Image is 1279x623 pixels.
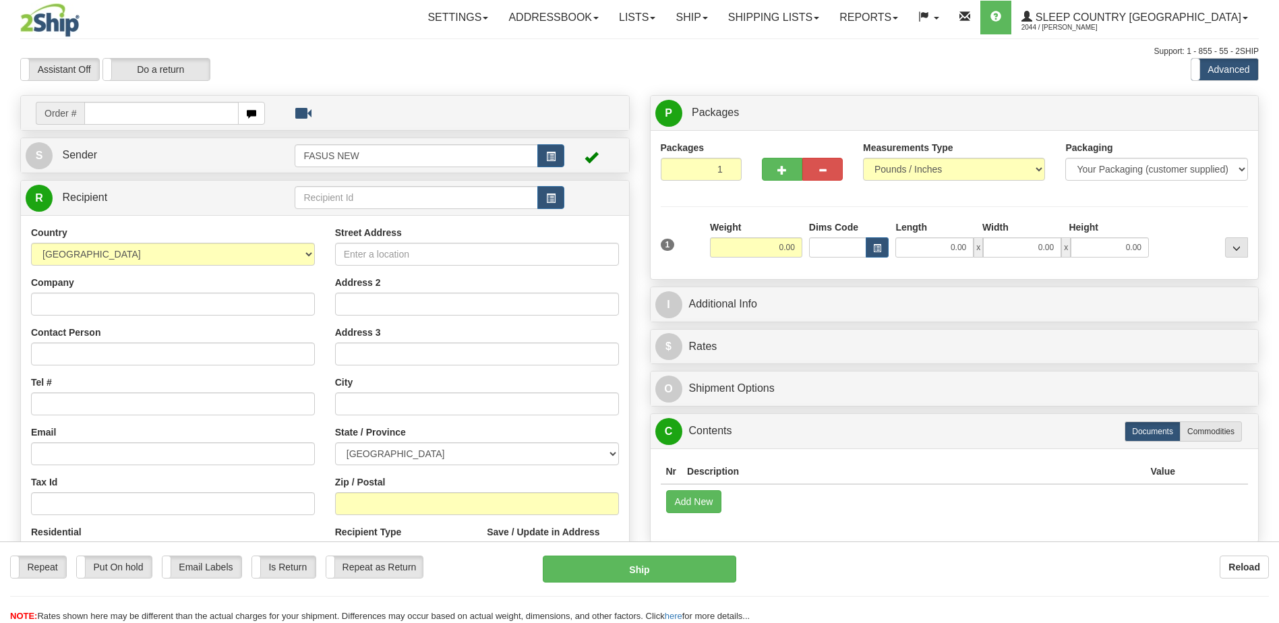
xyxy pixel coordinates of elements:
label: State / Province [335,425,406,439]
a: here [665,611,682,621]
label: Tax Id [31,475,57,489]
label: Address 3 [335,326,381,339]
label: Save / Update in Address Book [487,525,618,552]
label: Do a return [103,59,210,80]
a: Reports [829,1,908,34]
span: 1 [661,239,675,251]
span: S [26,142,53,169]
span: $ [655,333,682,360]
iframe: chat widget [1248,243,1278,380]
label: City [335,376,353,389]
label: Street Address [335,226,402,239]
label: Tel # [31,376,52,389]
label: Documents [1125,421,1181,442]
th: Description [682,459,1145,484]
label: Email Labels [162,556,241,578]
a: Lists [609,1,665,34]
button: Ship [543,556,736,583]
label: Weight [710,220,741,234]
a: S Sender [26,142,295,169]
a: $Rates [655,333,1254,361]
label: Contact Person [31,326,100,339]
span: I [655,291,682,318]
a: Sleep Country [GEOGRAPHIC_DATA] 2044 / [PERSON_NAME] [1011,1,1258,34]
label: Repeat [11,556,66,578]
label: Dims Code [809,220,858,234]
label: Country [31,226,67,239]
a: Ship [665,1,717,34]
label: Residential [31,525,82,539]
img: logo2044.jpg [20,3,80,37]
label: Email [31,425,56,439]
span: O [655,376,682,403]
label: Length [895,220,927,234]
span: P [655,100,682,127]
label: Measurements Type [863,141,953,154]
b: Reload [1228,562,1260,572]
label: Assistant Off [21,59,99,80]
span: R [26,185,53,212]
label: Zip / Postal [335,475,386,489]
span: x [974,237,983,258]
a: P Packages [655,99,1254,127]
a: CContents [655,417,1254,445]
button: Reload [1220,556,1269,578]
span: Sleep Country [GEOGRAPHIC_DATA] [1032,11,1241,23]
label: Put On hold [77,556,152,578]
label: Is Return [252,556,316,578]
div: ... [1225,237,1248,258]
label: Address 2 [335,276,381,289]
div: Support: 1 - 855 - 55 - 2SHIP [20,46,1259,57]
label: Company [31,276,74,289]
button: Add New [666,490,722,513]
span: Packages [692,107,739,118]
span: C [655,418,682,445]
label: Height [1069,220,1098,234]
label: Commodities [1180,421,1242,442]
th: Nr [661,459,682,484]
label: Repeat as Return [326,556,423,578]
span: 2044 / [PERSON_NAME] [1021,21,1123,34]
label: Advanced [1191,59,1258,80]
span: NOTE: [10,611,37,621]
input: Sender Id [295,144,537,167]
input: Enter a location [335,243,619,266]
label: Packaging [1065,141,1112,154]
a: Shipping lists [718,1,829,34]
th: Value [1145,459,1181,484]
span: Recipient [62,191,107,203]
span: Order # [36,102,84,125]
span: Sender [62,149,97,160]
label: Recipient Type [335,525,402,539]
a: OShipment Options [655,375,1254,403]
a: IAdditional Info [655,291,1254,318]
input: Recipient Id [295,186,537,209]
a: Addressbook [498,1,609,34]
a: R Recipient [26,184,265,212]
label: Width [982,220,1009,234]
label: Packages [661,141,705,154]
a: Settings [417,1,498,34]
span: x [1061,237,1071,258]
